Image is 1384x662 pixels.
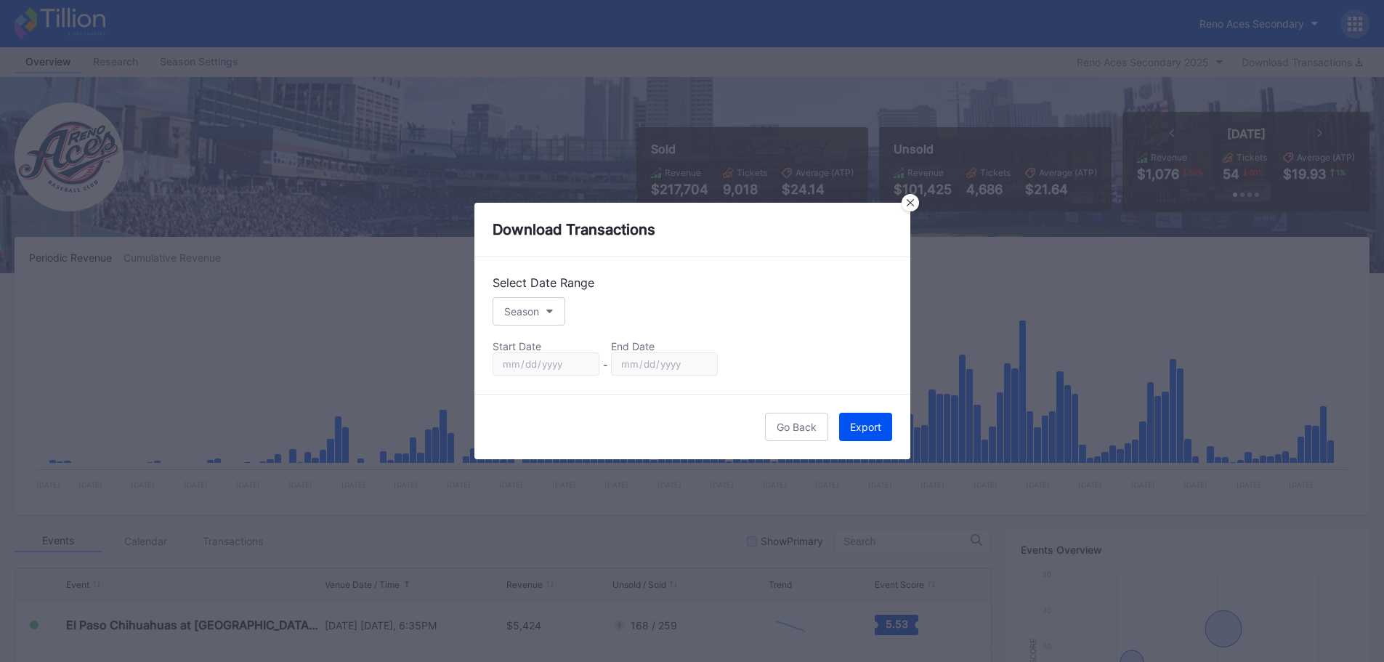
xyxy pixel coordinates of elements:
[493,297,565,326] button: Season
[474,203,910,257] div: Download Transactions
[777,421,817,433] div: Go Back
[850,421,881,433] div: Export
[493,340,599,352] div: Start Date
[839,413,892,441] button: Export
[493,275,892,290] div: Select Date Range
[603,358,607,371] div: -
[504,305,539,318] div: Season
[611,340,718,352] div: End Date
[765,413,828,441] button: Go Back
